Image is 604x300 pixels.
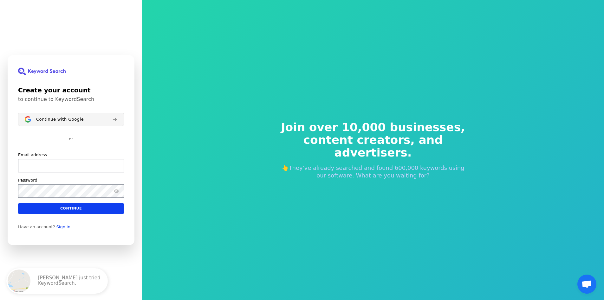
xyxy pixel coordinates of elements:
[113,187,120,195] button: Show password
[18,203,124,214] button: Continue
[18,152,47,157] label: Email address
[18,224,55,229] span: Have an account?
[18,177,37,183] label: Password
[8,270,30,292] img: South Africa
[277,121,470,134] span: Join over 10,000 businesses,
[577,275,596,294] a: Mở cuộc trò chuyện
[277,134,470,159] span: content creators, and advertisers.
[18,68,66,75] img: KeywordSearch
[56,224,70,229] a: Sign in
[18,96,124,103] p: to continue to KeywordSearch
[18,113,124,126] button: Sign in with GoogleContinue with Google
[277,164,470,179] p: 👆They've already searched and found 600,000 keywords using our software. What are you waiting for?
[36,117,84,122] span: Continue with Google
[38,275,101,287] p: [PERSON_NAME] just tried KeywordSearch.
[18,85,124,95] h1: Create your account
[69,136,73,142] p: or
[25,116,31,123] img: Sign in with Google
